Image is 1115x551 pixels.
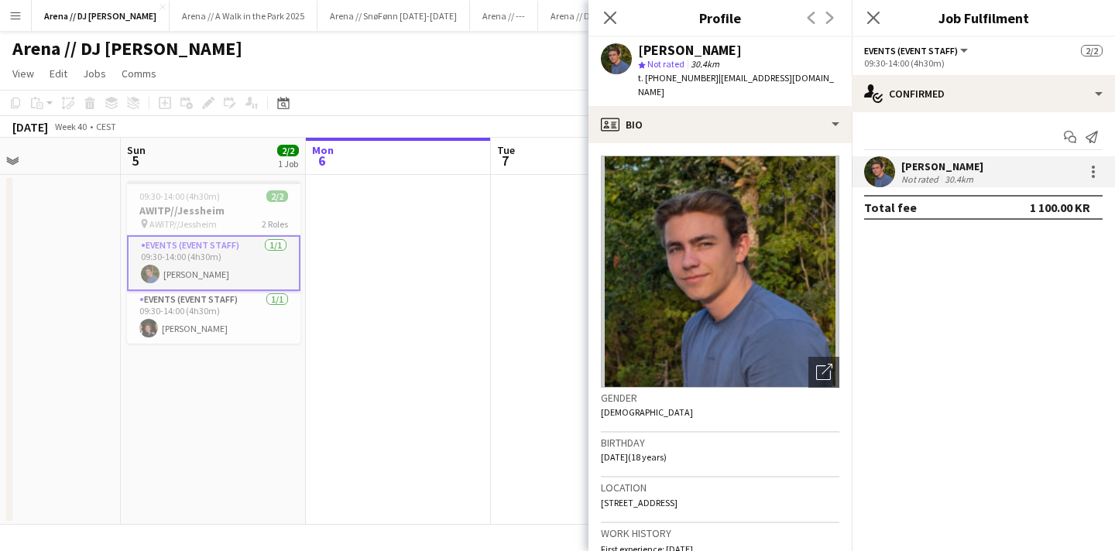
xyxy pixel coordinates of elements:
[125,152,146,169] span: 5
[601,497,678,508] span: [STREET_ADDRESS]
[170,1,317,31] button: Arena // A Walk in the Park 2025
[852,75,1115,112] div: Confirmed
[1081,45,1103,56] span: 2/2
[942,173,976,185] div: 30.4km
[647,58,684,70] span: Not rated
[262,218,288,230] span: 2 Roles
[638,72,834,98] span: | [EMAIL_ADDRESS][DOMAIN_NAME]
[638,43,742,57] div: [PERSON_NAME]
[864,200,917,215] div: Total fee
[588,8,852,28] h3: Profile
[149,218,217,230] span: AWITP//Jessheim
[601,406,693,418] span: [DEMOGRAPHIC_DATA]
[497,143,515,157] span: Tue
[688,58,722,70] span: 30.4km
[1030,200,1090,215] div: 1 100.00 KR
[12,37,242,60] h1: Arena // DJ [PERSON_NAME]
[127,291,300,344] app-card-role: Events (Event Staff)1/109:30-14:00 (4h30m)[PERSON_NAME]
[601,481,839,495] h3: Location
[32,1,170,31] button: Arena // DJ [PERSON_NAME]
[277,145,299,156] span: 2/2
[278,158,298,169] div: 1 Job
[638,72,719,84] span: t. [PHONE_NUMBER]
[601,436,839,450] h3: Birthday
[51,121,90,132] span: Week 40
[122,67,156,80] span: Comms
[127,235,300,291] app-card-role: Events (Event Staff)1/109:30-14:00 (4h30m)[PERSON_NAME]
[852,8,1115,28] h3: Job Fulfilment
[266,190,288,202] span: 2/2
[601,451,667,463] span: [DATE] (18 years)
[901,159,983,173] div: [PERSON_NAME]
[139,190,220,202] span: 09:30-14:00 (4h30m)
[127,204,300,217] h3: AWITP//Jessheim
[50,67,67,80] span: Edit
[83,67,106,80] span: Jobs
[127,143,146,157] span: Sun
[601,156,839,388] img: Crew avatar or photo
[470,1,538,31] button: Arena // ---
[77,63,112,84] a: Jobs
[12,119,48,135] div: [DATE]
[310,152,334,169] span: 6
[538,1,626,31] button: Arena // Diverse
[127,181,300,344] app-job-card: 09:30-14:00 (4h30m)2/2AWITP//Jessheim AWITP//Jessheim2 RolesEvents (Event Staff)1/109:30-14:00 (4...
[901,173,942,185] div: Not rated
[864,45,958,56] span: Events (Event Staff)
[43,63,74,84] a: Edit
[6,63,40,84] a: View
[601,526,839,540] h3: Work history
[588,106,852,143] div: Bio
[808,357,839,388] div: Open photos pop-in
[317,1,470,31] button: Arena // SnøFønn [DATE]-[DATE]
[115,63,163,84] a: Comms
[495,152,515,169] span: 7
[12,67,34,80] span: View
[96,121,116,132] div: CEST
[864,57,1103,69] div: 09:30-14:00 (4h30m)
[312,143,334,157] span: Mon
[601,391,839,405] h3: Gender
[864,45,970,56] button: Events (Event Staff)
